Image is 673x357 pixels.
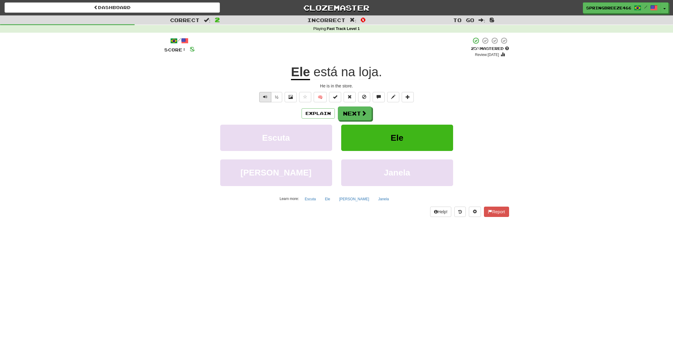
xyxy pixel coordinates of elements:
span: Ele [390,133,403,142]
button: Favorite sentence (alt+f) [299,92,311,102]
button: ½ [271,92,283,102]
button: Edit sentence (alt+d) [387,92,399,102]
button: Janela [375,195,392,204]
button: 🧠 [314,92,327,102]
button: Janela [341,159,453,186]
button: Report [484,207,509,217]
span: : [204,18,211,23]
span: Correct [170,17,200,23]
button: Ignore sentence (alt+i) [358,92,370,102]
div: Text-to-speech controls [258,92,283,102]
span: na [341,65,355,79]
div: He is in the store. [164,83,509,89]
button: Set this sentence to 100% Mastered (alt+m) [329,92,341,102]
button: Add to collection (alt+a) [402,92,414,102]
button: Show image (alt+x) [285,92,297,102]
button: [PERSON_NAME] [220,159,332,186]
span: 2 [215,16,220,23]
div: / [164,37,195,44]
span: : [479,18,485,23]
span: Escuta [262,133,290,142]
button: Help! [430,207,452,217]
span: Janela [384,168,410,177]
span: está [314,65,338,79]
button: Explain [302,108,335,119]
button: Ele [322,195,333,204]
span: 8 [489,16,495,23]
span: [PERSON_NAME] [240,168,312,177]
button: Reset to 0% Mastered (alt+r) [344,92,356,102]
a: SpringBreeze4661 / [583,2,661,13]
button: Next [338,106,372,120]
span: : [350,18,356,23]
span: Incorrect [307,17,345,23]
small: Review: [DATE] [475,53,499,57]
span: Score: [164,47,186,52]
a: Dashboard [5,2,220,13]
button: Round history (alt+y) [454,207,466,217]
strong: Fast Track Level 1 [327,27,360,31]
span: . [310,65,382,79]
button: Play sentence audio (ctl+space) [259,92,271,102]
button: [PERSON_NAME] [336,195,373,204]
button: Escuta [220,125,332,151]
span: 25 % [471,46,480,51]
span: loja [359,65,378,79]
button: Escuta [302,195,319,204]
button: Ele [341,125,453,151]
div: Mastered [471,46,509,51]
span: To go [453,17,474,23]
a: Clozemaster [229,2,444,13]
u: Ele [291,65,310,80]
span: 0 [361,16,366,23]
button: Discuss sentence (alt+u) [373,92,385,102]
span: SpringBreeze4661 [586,5,631,11]
span: / [644,5,647,9]
small: Learn more: [279,197,299,201]
span: 8 [190,45,195,53]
